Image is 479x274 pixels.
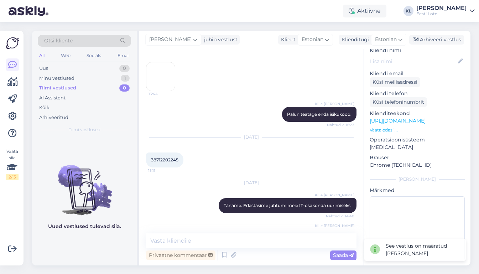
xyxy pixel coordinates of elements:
[370,176,465,182] div: [PERSON_NAME]
[370,70,465,77] p: Kliendi email
[287,112,352,117] span: Palun teatage enda isikukood.
[370,47,465,54] p: Kliendi nimi
[370,90,465,97] p: Kliendi telefon
[386,242,460,257] div: See vestlus on määratud [PERSON_NAME]
[370,127,465,133] p: Vaata edasi ...
[39,94,66,102] div: AI Assistent
[370,187,465,194] p: Märkmed
[39,84,76,92] div: Tiimi vestlused
[201,36,238,43] div: juhib vestlust
[409,35,464,45] div: Arhiveeri vestlus
[149,36,192,43] span: [PERSON_NAME]
[403,6,413,16] div: KL
[302,36,323,43] span: Estonian
[326,213,354,219] span: Nähtud ✓ 14:40
[370,57,457,65] input: Lisa nimi
[116,51,131,60] div: Email
[416,5,467,11] div: [PERSON_NAME]
[146,134,356,140] div: [DATE]
[370,144,465,151] p: [MEDICAL_DATA]
[370,118,426,124] a: [URL][DOMAIN_NAME]
[339,36,369,43] div: Klienditugi
[6,36,19,50] img: Askly Logo
[370,136,465,144] p: Operatsioonisüsteem
[146,250,215,260] div: Privaatne kommentaar
[146,62,175,91] img: Attachment
[39,114,68,121] div: Arhiveeritud
[151,157,178,162] span: 38712202245
[32,152,137,216] img: No chats
[315,192,354,198] span: Kille [PERSON_NAME]
[6,148,19,180] div: Vaata siia
[59,51,72,60] div: Web
[370,110,465,117] p: Klienditeekond
[343,5,386,17] div: Aktiivne
[69,126,100,133] span: Tiimi vestlused
[39,65,48,72] div: Uus
[149,91,175,97] span: 13:44
[224,203,352,208] span: Täname. Edastasime juhtumi meie IT-osakonda uurimiseks.
[148,168,175,173] span: 15:11
[333,252,354,258] span: Saada
[146,180,356,186] div: [DATE]
[44,37,73,45] span: Otsi kliente
[119,65,130,72] div: 0
[39,75,74,82] div: Minu vestlused
[416,5,475,17] a: [PERSON_NAME]Eesti Loto
[6,174,19,180] div: 2 / 3
[119,84,130,92] div: 0
[278,36,296,43] div: Klient
[315,223,354,228] span: Kille [PERSON_NAME]
[416,11,467,17] div: Eesti Loto
[39,104,50,111] div: Kõik
[375,36,397,43] span: Estonian
[370,161,465,169] p: Chrome [TECHNICAL_ID]
[315,101,354,107] span: Kille [PERSON_NAME]
[121,75,130,82] div: 1
[85,51,103,60] div: Socials
[48,223,121,230] p: Uued vestlused tulevad siia.
[370,77,420,87] div: Küsi meiliaadressi
[370,97,427,107] div: Küsi telefoninumbrit
[38,51,46,60] div: All
[327,122,354,128] span: Nähtud ✓ 16:23
[370,154,465,161] p: Brauser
